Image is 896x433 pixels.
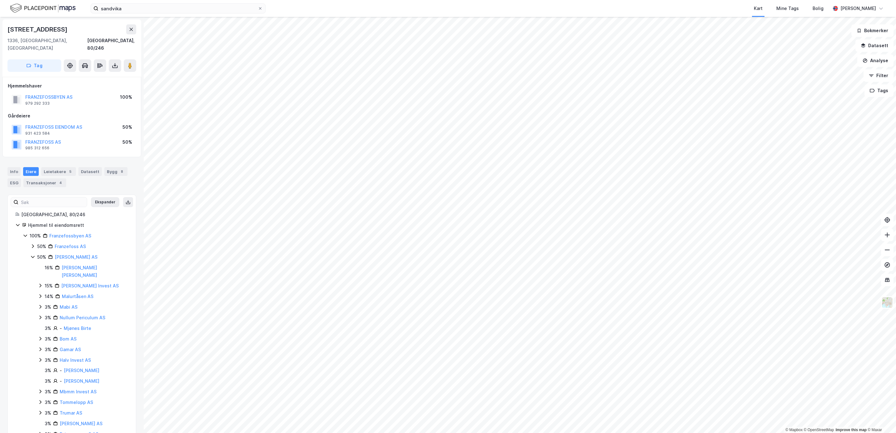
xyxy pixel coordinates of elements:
div: Leietakere [41,167,76,176]
div: 16% [45,264,53,271]
div: Eiere [23,167,39,176]
div: Mine Tags [776,5,799,12]
div: [GEOGRAPHIC_DATA], 80/246 [87,37,136,52]
button: Filter [864,69,894,82]
a: Mjønes Birte [64,326,91,331]
div: [STREET_ADDRESS] [7,24,69,34]
div: 3% [45,409,51,417]
div: 8 [119,168,125,175]
div: Hjemmelshaver [8,82,136,90]
div: Gårdeiere [8,112,136,120]
a: [PERSON_NAME] Invest AS [61,283,119,288]
div: 3% [45,325,51,332]
div: - [60,377,62,385]
a: Mabi AS [60,304,77,310]
div: 14% [45,293,53,300]
button: Ekspander [91,197,119,207]
a: Improve this map [836,428,867,432]
div: 50% [37,253,46,261]
a: [PERSON_NAME] [PERSON_NAME] [62,265,97,278]
div: 100% [120,93,132,101]
div: Bygg [104,167,127,176]
div: 3% [45,346,51,353]
div: 100% [30,232,41,240]
img: logo.f888ab2527a4732fd821a326f86c7f29.svg [10,3,76,14]
div: 979 292 333 [25,101,50,106]
button: Tags [864,84,894,97]
a: OpenStreetMap [804,428,834,432]
div: 1336, [GEOGRAPHIC_DATA], [GEOGRAPHIC_DATA] [7,37,87,52]
div: 3% [45,388,51,396]
a: Mapbox [785,428,803,432]
div: ESG [7,178,21,187]
div: 50% [122,138,132,146]
iframe: Chat Widget [865,403,896,433]
div: 4 [57,180,64,186]
div: Bolig [813,5,824,12]
div: 3% [45,420,51,427]
a: [PERSON_NAME] AS [55,254,97,260]
div: Hjemmel til eiendomsrett [28,221,128,229]
a: Malurtåsen AS [62,294,93,299]
div: - [60,325,62,332]
div: Kart [754,5,763,12]
a: Mbmm Invest AS [60,389,97,394]
div: 3% [45,377,51,385]
a: Tommelopp AS [60,400,93,405]
a: Gamar AS [60,347,81,352]
a: [PERSON_NAME] [64,378,99,384]
a: Trumar AS [60,410,82,416]
div: Datasett [78,167,102,176]
a: [PERSON_NAME] [64,368,99,373]
a: [PERSON_NAME] AS [60,421,102,426]
button: Tag [7,59,61,72]
a: Franzefossbyen AS [49,233,91,238]
div: Info [7,167,21,176]
button: Datasett [855,39,894,52]
div: 3% [45,314,51,321]
a: Bom AS [60,336,77,341]
div: 3% [45,367,51,374]
div: 5 [67,168,73,175]
div: 15% [45,282,53,290]
div: 985 312 656 [25,146,49,151]
div: - [60,367,62,374]
a: Franzefoss AS [55,244,86,249]
img: Z [881,296,893,308]
input: Søk på adresse, matrikkel, gårdeiere, leietakere eller personer [98,4,258,13]
div: [GEOGRAPHIC_DATA], 80/246 [21,211,128,218]
div: 3% [45,399,51,406]
button: Analyse [857,54,894,67]
div: 3% [45,303,51,311]
div: [PERSON_NAME] [840,5,876,12]
div: 3% [45,335,51,343]
div: 3% [45,356,51,364]
button: Bokmerker [851,24,894,37]
input: Søk [18,197,87,207]
div: Kontrollprogram for chat [865,403,896,433]
div: Transaksjoner [23,178,66,187]
a: Nullum Periculum AS [60,315,105,320]
a: Halv Invest AS [60,357,91,363]
div: 50% [122,123,132,131]
div: 50% [37,243,46,250]
div: 931 423 584 [25,131,50,136]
